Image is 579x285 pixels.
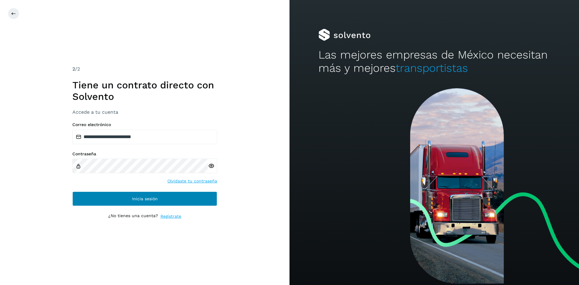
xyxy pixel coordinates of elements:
button: Inicia sesión [72,192,217,206]
label: Contraseña [72,151,217,157]
h2: Las mejores empresas de México necesitan más y mejores [318,48,550,75]
h1: Tiene un contrato directo con Solvento [72,79,217,103]
a: Regístrate [160,213,181,220]
a: Olvidaste tu contraseña [167,178,217,184]
p: ¿No tienes una cuenta? [108,213,158,220]
span: 2 [72,66,75,72]
label: Correo electrónico [72,122,217,127]
span: transportistas [396,62,468,74]
h3: Accede a tu cuenta [72,109,217,115]
span: Inicia sesión [132,197,158,201]
div: /2 [72,65,217,73]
